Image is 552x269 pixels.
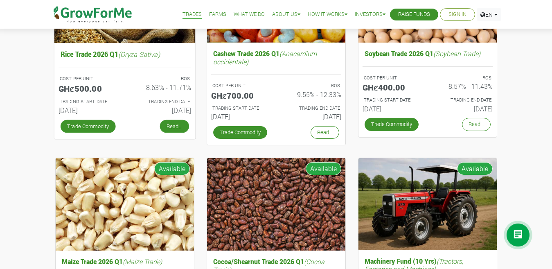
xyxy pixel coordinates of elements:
h5: Cashew Trade 2026 Q1 [211,47,341,67]
a: How it Works [308,10,347,19]
h5: Rice Trade 2026 Q1 [58,48,191,60]
a: EN [477,8,501,21]
a: Sign In [448,10,466,19]
p: ROS [435,75,491,81]
p: Estimated Trading Start Date [212,105,269,112]
p: COST PER UNIT [59,75,117,82]
h6: [DATE] [131,106,191,114]
a: Raise Funds [398,10,430,19]
h6: 9.55% - 12.33% [282,90,341,98]
span: Available [457,162,493,175]
span: Available [154,162,190,175]
a: Investors [355,10,385,19]
i: (Maize Trade) [123,257,162,266]
h5: GHȼ400.00 [363,82,421,92]
img: growforme image [358,158,497,250]
h6: 8.57% - 11.43% [434,82,493,90]
a: Farms [209,10,226,19]
img: growforme image [56,158,194,251]
a: Read... [462,118,491,131]
h6: [DATE] [58,106,118,114]
a: Rice Trade 2026 Q1(Oryza Sativa) COST PER UNIT GHȼ500.00 ROS 8.63% - 11.71% TRADING START DATE [D... [58,48,191,118]
h5: Maize Trade 2026 Q1 [60,255,190,267]
h5: GHȼ700.00 [211,90,270,100]
h5: GHȼ500.00 [58,83,118,93]
img: growforme image [207,158,345,251]
i: (Soybean Trade) [433,49,480,58]
p: COST PER UNIT [212,82,269,89]
a: Cashew Trade 2026 Q1(Anacardium occidentale) COST PER UNIT GHȼ700.00 ROS 9.55% - 12.33% TRADING S... [211,47,341,124]
span: Available [306,162,341,175]
a: Trade Commodity [365,118,419,131]
a: Trade Commodity [60,120,115,133]
p: Estimated Trading End Date [284,105,340,112]
h6: [DATE] [211,113,270,120]
a: Read... [311,126,339,139]
p: COST PER UNIT [364,75,420,81]
i: (Oryza Sativa) [118,50,160,58]
a: Trades [182,10,202,19]
h5: Soybean Trade 2026 Q1 [363,47,493,59]
a: About Us [272,10,300,19]
i: (Anacardium occidentale) [213,49,317,66]
p: ROS [132,75,190,82]
h6: [DATE] [282,113,341,120]
h6: [DATE] [363,105,421,113]
p: Estimated Trading Start Date [59,98,117,105]
h6: [DATE] [434,105,493,113]
a: Trade Commodity [213,126,267,139]
a: Read... [160,120,189,133]
h6: 8.63% - 11.71% [131,83,191,91]
a: What We Do [234,10,265,19]
p: ROS [284,82,340,89]
p: Estimated Trading End Date [435,97,491,104]
a: Soybean Trade 2026 Q1(Soybean Trade) COST PER UNIT GHȼ400.00 ROS 8.57% - 11.43% TRADING START DAT... [363,47,493,116]
p: Estimated Trading End Date [132,98,190,105]
p: Estimated Trading Start Date [364,97,420,104]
